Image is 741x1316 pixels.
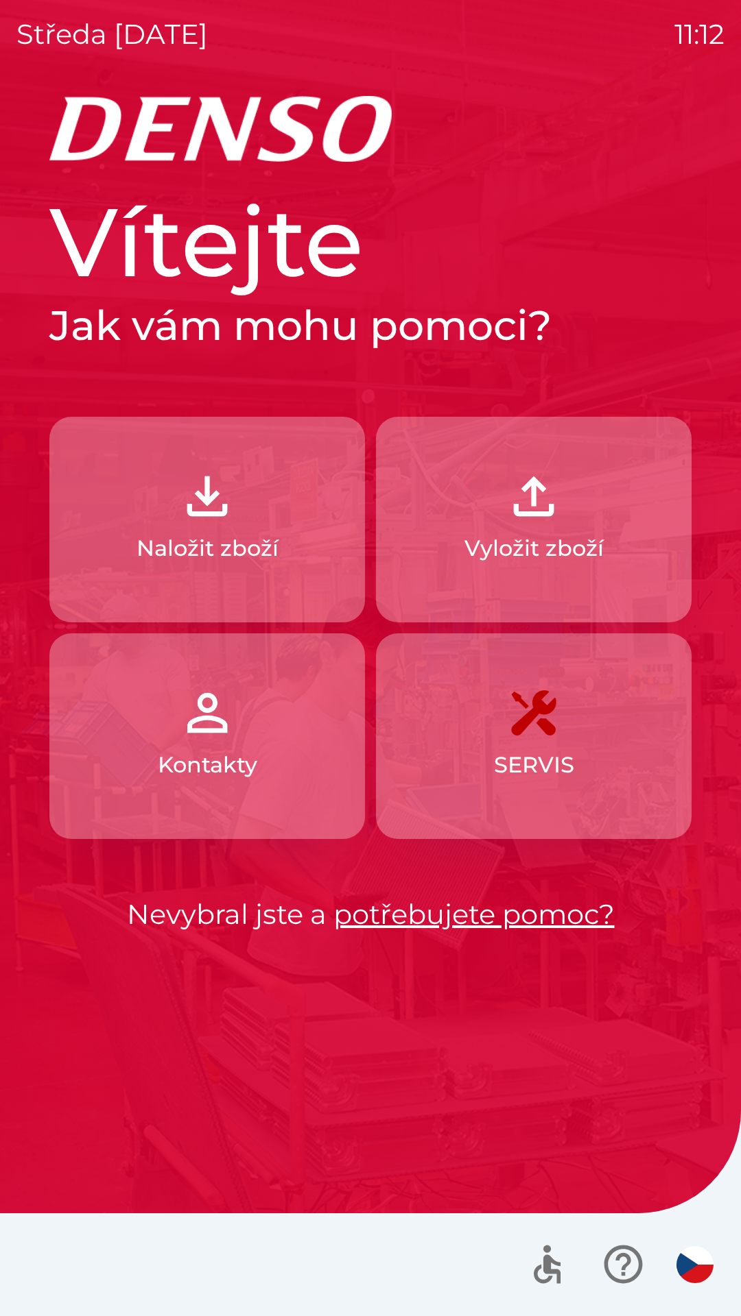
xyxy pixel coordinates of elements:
[677,1246,714,1283] img: cs flag
[674,14,725,55] p: 11:12
[49,417,365,622] button: Naložit zboží
[464,532,604,565] p: Vyložit zboží
[494,748,574,781] p: SERVIS
[49,633,365,839] button: Kontakty
[376,633,692,839] button: SERVIS
[49,96,692,162] img: Logo
[177,683,237,743] img: 072f4d46-cdf8-44b2-b931-d189da1a2739.png
[49,184,692,300] h1: Vítejte
[333,897,615,931] a: potřebujete pomoc?
[16,14,208,55] p: středa [DATE]
[49,894,692,935] p: Nevybral jste a
[504,466,564,526] img: 2fb22d7f-6f53-46d3-a092-ee91fce06e5d.png
[177,466,237,526] img: 918cc13a-b407-47b8-8082-7d4a57a89498.png
[137,532,279,565] p: Naložit zboží
[49,300,692,351] h2: Jak vám mohu pomoci?
[158,748,257,781] p: Kontakty
[504,683,564,743] img: 7408382d-57dc-4d4c-ad5a-dca8f73b6e74.png
[376,417,692,622] button: Vyložit zboží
